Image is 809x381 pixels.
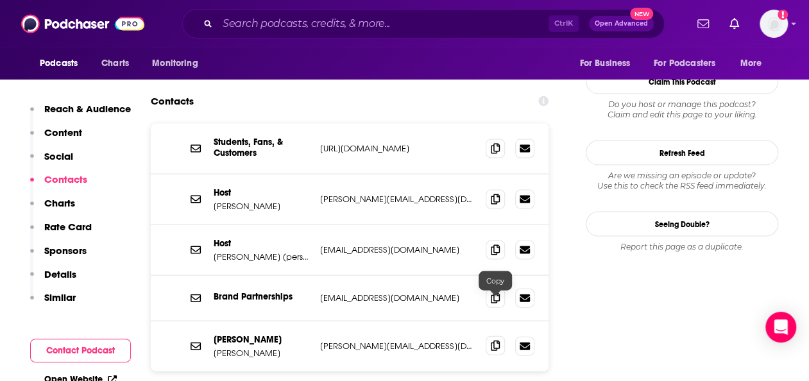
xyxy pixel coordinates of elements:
p: [PERSON_NAME][EMAIL_ADDRESS][DOMAIN_NAME] [320,341,475,351]
button: Claim This Podcast [586,69,778,94]
p: [PERSON_NAME] [214,334,310,345]
button: Social [30,150,73,174]
span: Ctrl K [549,15,579,32]
p: [PERSON_NAME] [214,348,310,359]
div: Search podcasts, credits, & more... [182,9,665,38]
p: Host [214,187,310,198]
span: For Business [579,55,630,72]
p: Students, Fans, & Customers [214,137,310,158]
button: open menu [570,51,646,76]
div: Are we missing an episode or update? Use this to check the RSS feed immediately. [586,171,778,191]
p: Details [44,268,76,280]
p: [URL][DOMAIN_NAME] [320,143,475,154]
button: open menu [143,51,214,76]
button: open menu [31,51,94,76]
button: Similar [30,291,76,315]
span: Podcasts [40,55,78,72]
p: Content [44,126,82,139]
p: Sponsors [44,244,87,257]
p: Brand Partnerships [214,291,310,302]
span: Open Advanced [595,21,648,27]
button: Contacts [30,173,87,197]
span: Charts [101,55,129,72]
div: Copy [479,271,512,291]
p: Contacts [44,173,87,185]
p: Social [44,150,73,162]
button: Refresh Feed [586,140,778,165]
a: Charts [93,51,137,76]
button: open menu [731,51,778,76]
p: [PERSON_NAME][EMAIL_ADDRESS][DOMAIN_NAME] [320,194,475,205]
button: open menu [645,51,734,76]
div: Report this page as a duplicate. [586,242,778,252]
div: Open Intercom Messenger [765,312,796,343]
a: Show notifications dropdown [692,13,714,35]
span: Monitoring [152,55,198,72]
button: Content [30,126,82,150]
button: Charts [30,197,75,221]
span: For Podcasters [654,55,715,72]
span: New [630,8,653,20]
img: User Profile [760,10,788,38]
p: Similar [44,291,76,303]
button: Contact Podcast [30,339,131,362]
img: Podchaser - Follow, Share and Rate Podcasts [21,12,144,36]
span: Do you host or manage this podcast? [586,99,778,110]
button: Details [30,268,76,292]
p: Reach & Audience [44,103,131,115]
span: Logged in as amooers [760,10,788,38]
button: Open AdvancedNew [589,16,654,31]
button: Show profile menu [760,10,788,38]
svg: Add a profile image [778,10,788,20]
p: [PERSON_NAME] [214,201,310,212]
p: Host [214,238,310,249]
span: More [740,55,762,72]
input: Search podcasts, credits, & more... [217,13,549,34]
button: Sponsors [30,244,87,268]
p: Rate Card [44,221,92,233]
p: [PERSON_NAME] (personal) [214,251,310,262]
button: Reach & Audience [30,103,131,126]
div: Claim and edit this page to your liking. [586,99,778,120]
a: Seeing Double? [586,212,778,237]
a: Show notifications dropdown [724,13,744,35]
p: [EMAIL_ADDRESS][DOMAIN_NAME] [320,292,475,303]
h2: Contacts [151,89,194,114]
button: Rate Card [30,221,92,244]
p: Charts [44,197,75,209]
p: [EMAIL_ADDRESS][DOMAIN_NAME] [320,244,475,255]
